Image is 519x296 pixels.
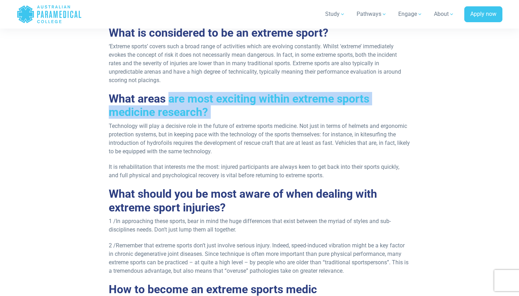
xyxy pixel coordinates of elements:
p: It is rehabilitation that interests me the most: injured participants are always keen to get back... [109,163,410,180]
h2: What is considered to be an extreme sport? [109,26,410,39]
a: Pathways [352,4,391,24]
h2: How to become an extreme sports medic [109,283,410,296]
a: About [430,4,459,24]
h2: What areas are most exciting within extreme sports medicine research? [109,92,410,119]
span: 1 / [109,218,116,224]
p: ‘Extreme sports’ covers such a broad range of activities which are evolving constantly. Whilst ‘e... [109,42,410,85]
a: Australian Paramedical College [17,3,82,26]
p: In approaching these sports, bear in mind the huge differences that exist between the myriad of s... [109,217,410,234]
h2: What should you be most aware of when dealing with extreme sport injuries? [109,187,410,214]
p: Remember that extreme sports don’t just involve serious injury. Indeed, speed-induced vibration m... [109,241,410,275]
p: Technology will play a decisive role in the future of extreme sports medicine. Not just in terms ... [109,122,410,156]
span: 2 / [109,242,116,249]
a: Study [321,4,350,24]
a: Apply now [464,6,502,23]
a: Engage [394,4,427,24]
